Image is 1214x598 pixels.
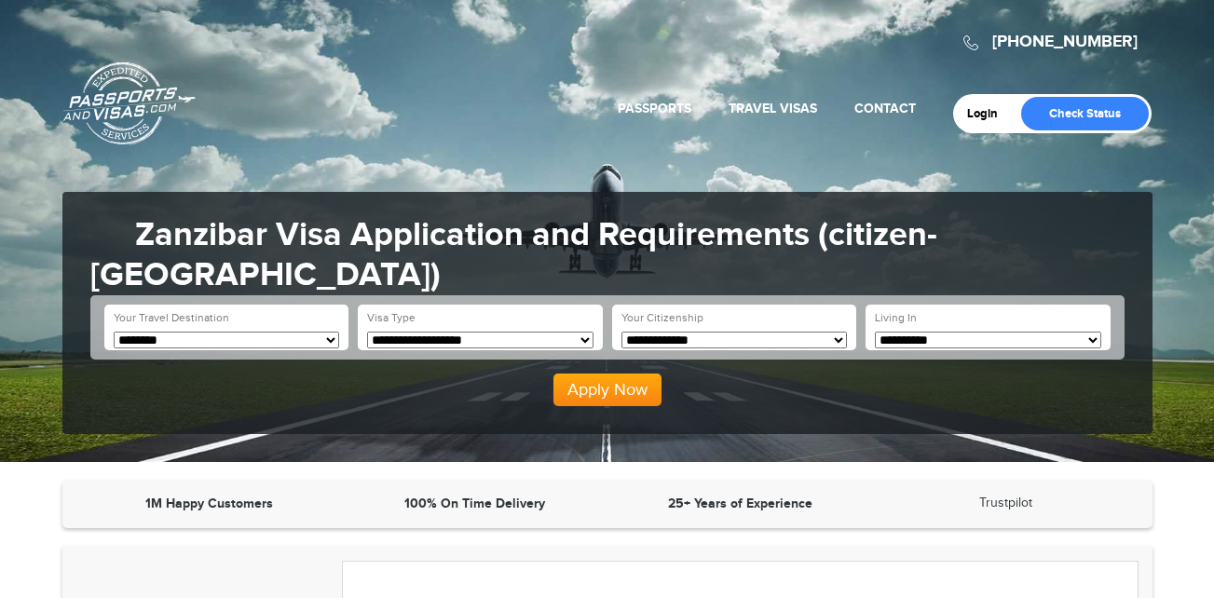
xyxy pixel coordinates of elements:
strong: 25+ Years of Experience [668,496,812,511]
a: Trustpilot [979,496,1032,510]
a: Passports [618,101,691,116]
a: [PHONE_NUMBER] [992,32,1138,52]
label: Your Travel Destination [114,310,229,326]
strong: 100% On Time Delivery [404,496,545,511]
a: Travel Visas [729,101,817,116]
h1: Zanzibar Visa Application and Requirements (citizen-[GEOGRAPHIC_DATA]) [90,215,1125,295]
a: Check Status [1021,97,1149,130]
label: Your Citizenship [621,310,703,326]
button: Apply Now [553,374,662,407]
a: Passports & [DOMAIN_NAME] [63,61,196,145]
a: Contact [854,101,916,116]
label: Living In [875,310,917,326]
strong: 1M Happy Customers [145,496,273,511]
a: Login [967,106,1011,121]
label: Visa Type [367,310,416,326]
